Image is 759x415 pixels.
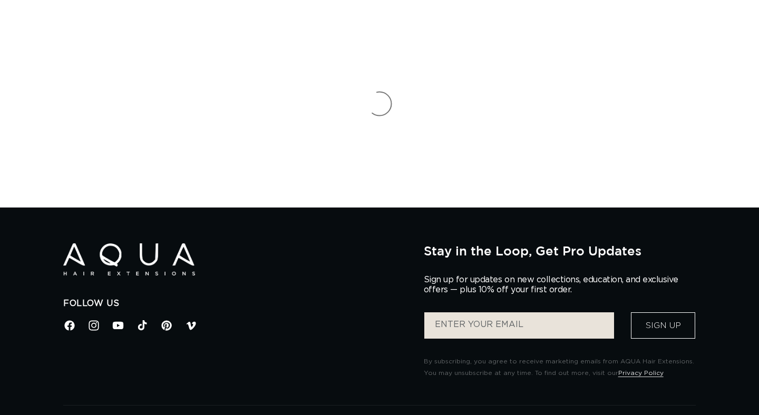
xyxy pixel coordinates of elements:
[63,298,408,309] h2: Follow Us
[424,312,614,339] input: ENTER YOUR EMAIL
[63,243,195,275] img: Aqua Hair Extensions
[618,370,664,376] a: Privacy Policy
[424,275,687,295] p: Sign up for updates on new collections, education, and exclusive offers — plus 10% off your first...
[424,243,696,258] h2: Stay in the Loop, Get Pro Updates
[631,312,695,339] button: Sign Up
[424,356,696,379] p: By subscribing, you agree to receive marketing emails from AQUA Hair Extensions. You may unsubscr...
